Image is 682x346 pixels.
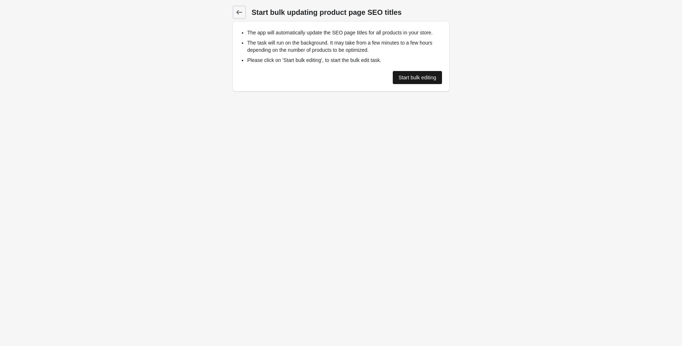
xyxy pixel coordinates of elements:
[393,71,442,84] a: Start bulk editing
[399,75,436,80] div: Start bulk editing
[247,39,442,54] li: The task will run on the background. It may take from a few minutes to a few hours depending on t...
[247,29,442,36] li: The app will automatically update the SEO page titles for all products in your store.
[252,7,449,17] h1: Start bulk updating product page SEO titles
[247,57,442,64] li: Please click on 'Start bulk editing', to start the bulk edit task.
